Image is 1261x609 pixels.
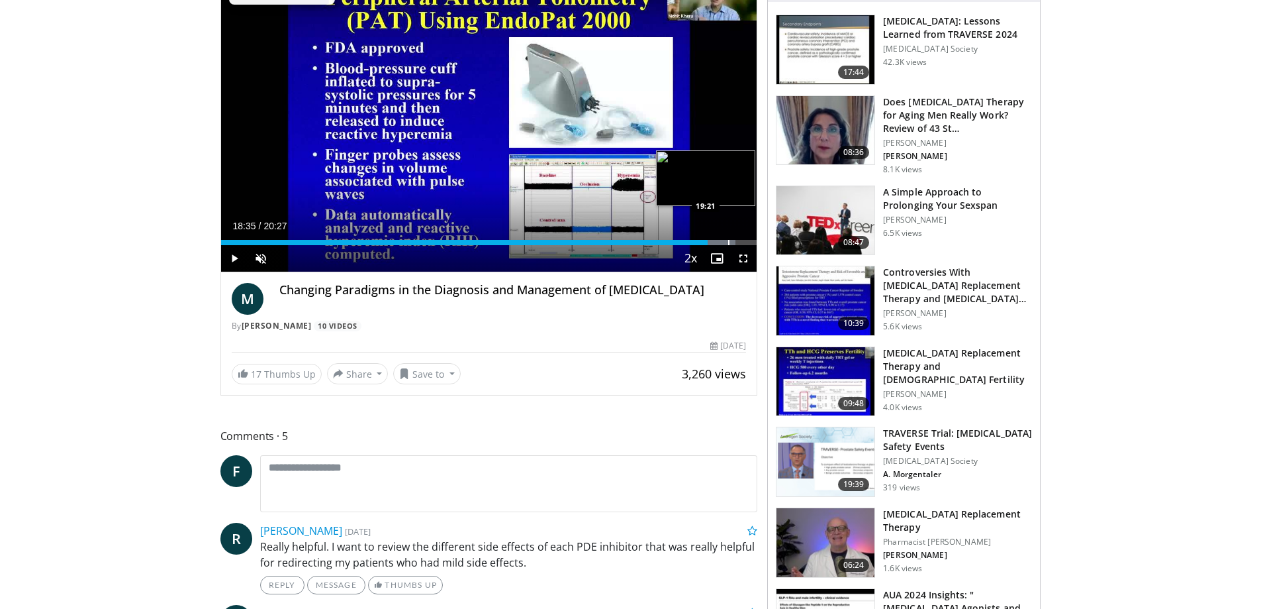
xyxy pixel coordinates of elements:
[883,402,922,413] p: 4.0K views
[883,482,920,493] p: 319 views
[776,427,874,496] img: 9812f22f-d817-4923-ae6c-a42f6b8f1c21.png.150x105_q85_crop-smart_upscale.png
[838,559,870,572] span: 06:24
[838,66,870,79] span: 17:44
[883,308,1032,319] p: [PERSON_NAME]
[730,245,757,272] button: Fullscreen
[776,266,1032,336] a: 10:39 Controversies With [MEDICAL_DATA] Replacement Therapy and [MEDICAL_DATA] Can… [PERSON_NAME]...
[883,57,927,68] p: 42.3K views
[883,228,922,239] p: 6.5K views
[883,550,1032,561] p: [PERSON_NAME]
[776,15,874,84] img: 1317c62a-2f0d-4360-bee0-b1bff80fed3c.150x105_q85_crop-smart_upscale.jpg
[260,524,342,538] a: [PERSON_NAME]
[259,221,261,231] span: /
[248,245,274,272] button: Unmute
[263,221,287,231] span: 20:27
[220,523,252,555] a: R
[260,539,758,571] p: Really helpful. I want to review the different side effects of each PDE inhibitor that was really...
[883,151,1032,162] p: [PERSON_NAME]
[883,164,922,175] p: 8.1K views
[883,427,1032,453] h3: TRAVERSE Trial: [MEDICAL_DATA] Safety Events
[220,427,758,445] span: Comments 5
[221,245,248,272] button: Play
[776,508,874,577] img: e23de6d5-b3cf-4de1-8780-c4eec047bbc0.150x105_q85_crop-smart_upscale.jpg
[838,478,870,491] span: 19:39
[279,283,747,298] h4: Changing Paradigms in the Diagnosis and Management of [MEDICAL_DATA]
[776,427,1032,497] a: 19:39 TRAVERSE Trial: [MEDICAL_DATA] Safety Events [MEDICAL_DATA] Society A. Morgentaler 319 views
[232,283,263,315] a: M
[345,526,371,537] small: [DATE]
[883,266,1032,305] h3: Controversies With [MEDICAL_DATA] Replacement Therapy and [MEDICAL_DATA] Can…
[883,138,1032,148] p: [PERSON_NAME]
[242,320,312,331] a: [PERSON_NAME]
[883,389,1032,400] p: [PERSON_NAME]
[232,364,322,384] a: 17 Thumbs Up
[307,576,365,594] a: Message
[220,455,252,487] a: F
[251,368,261,380] span: 17
[838,236,870,249] span: 08:47
[233,221,256,231] span: 18:35
[314,321,362,332] a: 10 Videos
[883,44,1032,54] p: [MEDICAL_DATA] Society
[883,469,1032,480] p: A. Morgentaler
[704,245,730,272] button: Enable picture-in-picture mode
[776,96,874,165] img: 4d4bce34-7cbb-4531-8d0c-5308a71d9d6c.150x105_q85_crop-smart_upscale.jpg
[883,215,1032,225] p: [PERSON_NAME]
[776,266,874,335] img: 418933e4-fe1c-4c2e-be56-3ce3ec8efa3b.150x105_q85_crop-smart_upscale.jpg
[838,146,870,159] span: 08:36
[776,186,1032,256] a: 08:47 A Simple Approach to Prolonging Your Sexspan [PERSON_NAME] 6.5K views
[776,347,874,416] img: 58e29ddd-d015-4cd9-bf96-f28e303b730c.150x105_q85_crop-smart_upscale.jpg
[776,347,1032,417] a: 09:48 [MEDICAL_DATA] Replacement Therapy and [DEMOGRAPHIC_DATA] Fertility [PERSON_NAME] 4.0K views
[883,15,1032,41] h3: [MEDICAL_DATA]: Lessons Learned from TRAVERSE 2024
[883,186,1032,212] h3: A Simple Approach to Prolonging Your Sexspan
[710,340,746,352] div: [DATE]
[232,320,747,332] div: By
[883,508,1032,534] h3: [MEDICAL_DATA] Replacement Therapy
[776,95,1032,175] a: 08:36 Does [MEDICAL_DATA] Therapy for Aging Men Really Work? Review of 43 St… [PERSON_NAME] [PERS...
[883,456,1032,467] p: [MEDICAL_DATA] Society
[838,317,870,330] span: 10:39
[682,366,746,382] span: 3,260 views
[656,150,755,206] img: image.jpeg
[776,15,1032,85] a: 17:44 [MEDICAL_DATA]: Lessons Learned from TRAVERSE 2024 [MEDICAL_DATA] Society 42.3K views
[838,397,870,410] span: 09:48
[327,363,389,384] button: Share
[883,95,1032,135] h3: Does [MEDICAL_DATA] Therapy for Aging Men Really Work? Review of 43 St…
[677,245,704,272] button: Playback Rate
[368,576,443,594] a: Thumbs Up
[393,363,461,384] button: Save to
[883,321,922,332] p: 5.6K views
[776,508,1032,578] a: 06:24 [MEDICAL_DATA] Replacement Therapy Pharmacist [PERSON_NAME] [PERSON_NAME] 1.6K views
[221,240,757,245] div: Progress Bar
[260,576,304,594] a: Reply
[883,563,922,574] p: 1.6K views
[883,347,1032,386] h3: [MEDICAL_DATA] Replacement Therapy and [DEMOGRAPHIC_DATA] Fertility
[883,537,1032,547] p: Pharmacist [PERSON_NAME]
[776,186,874,255] img: c4bd4661-e278-4c34-863c-57c104f39734.150x105_q85_crop-smart_upscale.jpg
